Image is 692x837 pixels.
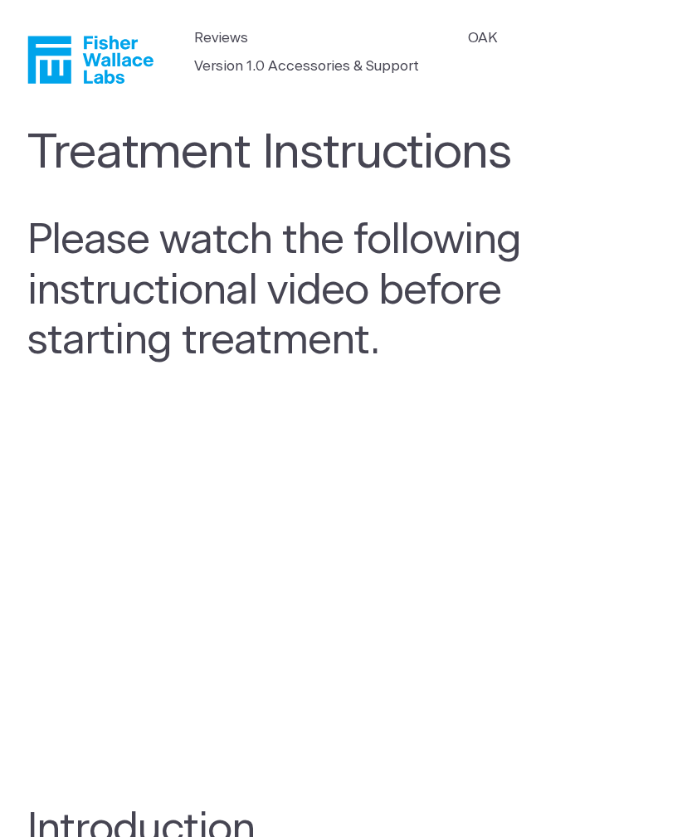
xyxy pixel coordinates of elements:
[27,216,575,366] h2: Please watch the following instructional video before starting treatment.
[194,27,248,49] a: Reviews
[27,36,154,84] a: Fisher Wallace
[27,125,532,182] h1: Treatment Instructions
[468,27,498,49] a: OAK
[194,56,419,77] a: Version 1.0 Accessories & Support
[27,391,664,749] iframe: Instructional Video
